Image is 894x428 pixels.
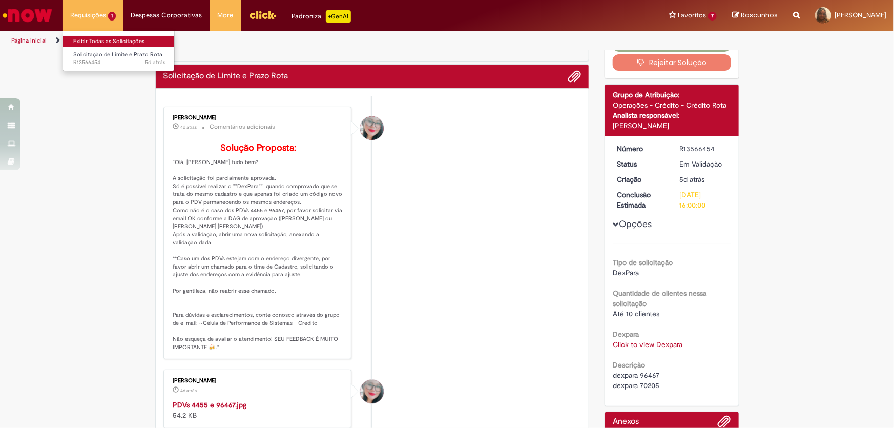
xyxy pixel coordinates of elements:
span: DexPara [613,268,639,277]
div: R13566454 [680,144,727,154]
div: [PERSON_NAME] [173,115,344,121]
div: [PERSON_NAME] [613,120,731,131]
a: Exibir Todas as Solicitações [63,36,176,47]
dt: Número [609,144,672,154]
p: +GenAi [326,10,351,23]
a: PDVs 4455 e 96467.jpg [173,400,247,410]
ul: Trilhas de página [8,31,588,50]
span: 5d atrás [680,175,705,184]
span: More [218,10,234,21]
b: Tipo de solicitação [613,258,673,267]
a: Aberto R13566454 : Solicitação de Limite e Prazo Rota [63,49,176,68]
span: 4d atrás [181,124,197,130]
ul: Requisições [63,31,175,71]
span: 1 [108,12,116,21]
span: dexpara 96467 dexpara 70205 [613,371,659,390]
span: R13566454 [73,58,165,67]
b: Quantidade de clientes nessa solicitação [613,289,706,308]
span: 4d atrás [181,388,197,394]
span: Requisições [70,10,106,21]
span: Até 10 clientes [613,309,659,318]
div: 25/09/2025 12:34:32 [680,174,727,185]
span: Solicitação de Limite e Prazo Rota [73,51,162,58]
div: 54.2 KB [173,400,344,420]
p: "Olá, [PERSON_NAME] tudo bem? A solicitação foi parcialmente aprovada. Só é possível realizar o "... [173,143,344,352]
span: Rascunhos [741,10,778,20]
span: Despesas Corporativas [131,10,202,21]
dt: Conclusão Estimada [609,190,672,210]
div: [DATE] 16:00:00 [680,190,727,210]
a: Rascunhos [732,11,778,21]
span: 5d atrás [145,58,165,66]
img: ServiceNow [1,5,54,26]
span: Favoritos [678,10,706,21]
small: Comentários adicionais [210,123,276,131]
a: Página inicial [11,36,47,45]
div: [PERSON_NAME] [173,378,344,384]
time: 25/09/2025 12:34:32 [680,175,705,184]
span: 7 [708,12,717,21]
button: Adicionar anexos [568,70,581,83]
img: click_logo_yellow_360x200.png [249,7,277,23]
time: 25/09/2025 19:57:52 [181,388,197,394]
a: Click to view Dexpara [613,340,682,349]
div: Grupo de Atribuição: [613,90,731,100]
b: Solução Proposta: [220,142,296,154]
dt: Status [609,159,672,169]
div: Padroniza [292,10,351,23]
div: Analista responsável: [613,110,731,120]
div: Em Validação [680,159,727,169]
div: Operações - Crédito - Crédito Rota [613,100,731,110]
b: Descrição [613,360,645,370]
h2: Solicitação de Limite e Prazo Rota Histórico de tíquete [163,72,288,81]
time: 25/09/2025 19:58:08 [181,124,197,130]
h2: Anexos [613,417,639,426]
button: Rejeitar Solução [613,54,731,71]
dt: Criação [609,174,672,185]
time: 25/09/2025 12:34:34 [145,58,165,66]
span: [PERSON_NAME] [835,11,886,19]
div: Franciele Fernanda Melo dos Santos [360,116,384,140]
b: Dexpara [613,330,639,339]
div: Franciele Fernanda Melo dos Santos [360,380,384,403]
